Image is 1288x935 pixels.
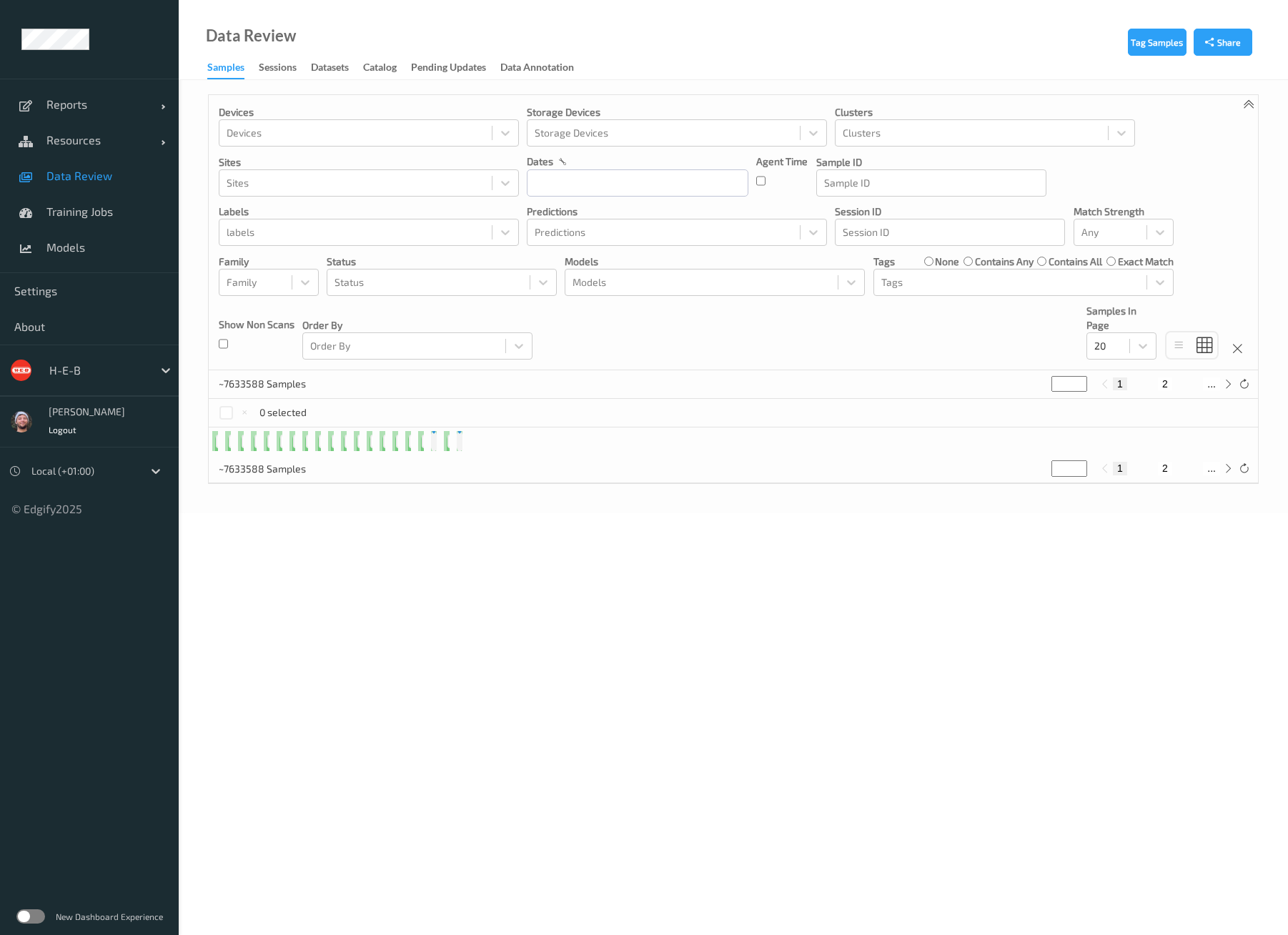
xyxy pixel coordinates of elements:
[1074,204,1174,219] p: Match Strength
[835,204,1065,219] p: Session ID
[1113,462,1127,475] button: 1
[565,254,865,269] p: Models
[259,405,307,420] p: 0 selected
[1118,254,1174,269] label: exact match
[1113,377,1127,390] button: 1
[835,105,1135,119] p: Clusters
[975,254,1034,269] label: contains any
[219,317,294,332] p: Show Non Scans
[207,60,244,79] div: Samples
[327,254,557,269] p: Status
[363,58,411,78] a: Catalog
[500,58,588,78] a: Data Annotation
[873,254,895,269] p: Tags
[219,254,319,269] p: Family
[1049,254,1102,269] label: contains all
[206,29,296,43] div: Data Review
[1128,29,1187,56] button: Tag Samples
[527,204,827,219] p: Predictions
[363,60,397,78] div: Catalog
[259,58,311,78] a: Sessions
[411,60,486,78] div: Pending Updates
[1203,462,1220,475] button: ...
[1203,377,1220,390] button: ...
[1158,462,1172,475] button: 2
[1158,377,1172,390] button: 2
[219,155,519,169] p: Sites
[259,60,297,78] div: Sessions
[500,60,574,78] div: Data Annotation
[219,377,326,391] p: ~7633588 Samples
[219,105,519,119] p: Devices
[207,58,259,79] a: Samples
[527,154,553,169] p: dates
[935,254,959,269] label: none
[302,318,532,332] p: Order By
[1086,304,1156,332] p: Samples In Page
[756,154,808,169] p: Agent Time
[527,105,827,119] p: Storage Devices
[311,60,349,78] div: Datasets
[1194,29,1252,56] button: Share
[816,155,1046,169] p: Sample ID
[311,58,363,78] a: Datasets
[219,204,519,219] p: labels
[411,58,500,78] a: Pending Updates
[219,462,326,476] p: ~7633588 Samples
